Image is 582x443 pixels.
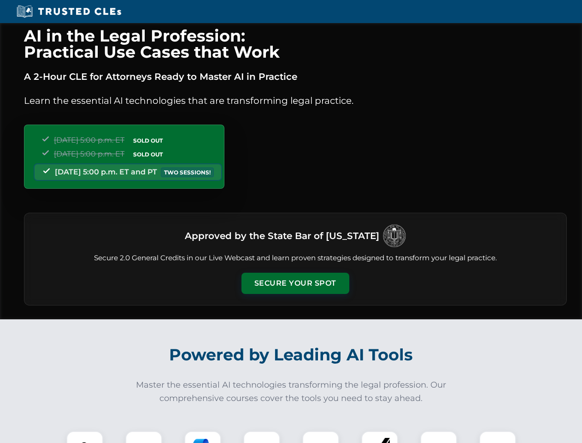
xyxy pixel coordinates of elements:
h1: AI in the Legal Profession: Practical Use Cases that Work [24,28,567,60]
img: Trusted CLEs [14,5,124,18]
p: Secure 2.0 General Credits in our Live Webcast and learn proven strategies designed to transform ... [35,253,555,263]
h3: Approved by the State Bar of [US_STATE] [185,227,379,244]
span: SOLD OUT [130,150,166,159]
button: Secure Your Spot [241,273,349,294]
p: Master the essential AI technologies transforming the legal profession. Our comprehensive courses... [130,378,453,405]
span: [DATE] 5:00 p.m. ET [54,150,124,158]
img: Logo [383,224,406,247]
p: A 2-Hour CLE for Attorneys Ready to Master AI in Practice [24,69,567,84]
span: [DATE] 5:00 p.m. ET [54,136,124,144]
span: SOLD OUT [130,136,166,145]
p: Learn the essential AI technologies that are transforming legal practice. [24,93,567,108]
h2: Powered by Leading AI Tools [36,339,547,371]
